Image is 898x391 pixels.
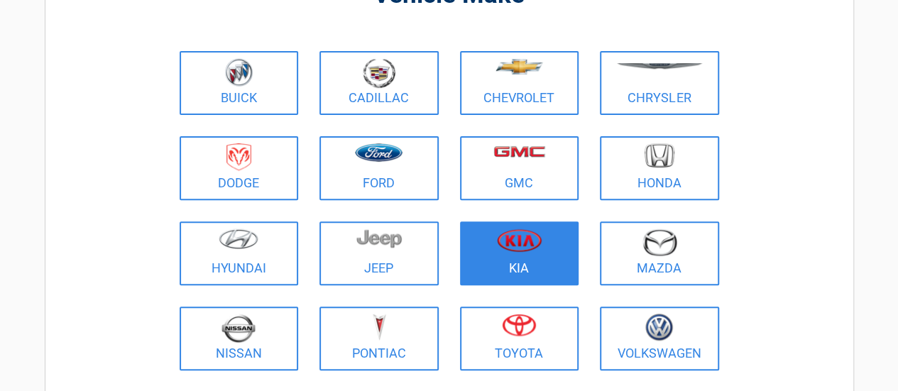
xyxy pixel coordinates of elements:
a: Pontiac [319,307,439,370]
a: Volkswagen [600,307,719,370]
img: jeep [356,228,402,248]
a: Jeep [319,221,439,285]
a: Mazda [600,221,719,285]
a: Buick [180,51,299,115]
img: pontiac [372,314,386,341]
img: honda [645,143,674,168]
a: Chrysler [600,51,719,115]
a: Cadillac [319,51,439,115]
img: buick [225,58,253,87]
img: nissan [221,314,256,343]
img: hyundai [219,228,258,249]
a: Toyota [460,307,579,370]
img: volkswagen [645,314,673,341]
a: Ford [319,136,439,200]
a: GMC [460,136,579,200]
a: Nissan [180,307,299,370]
a: Kia [460,221,579,285]
img: mazda [642,228,677,256]
a: Hyundai [180,221,299,285]
img: chrysler [616,63,703,70]
a: Dodge [180,136,299,200]
img: dodge [226,143,251,171]
img: toyota [502,314,536,336]
img: ford [355,143,403,162]
a: Chevrolet [460,51,579,115]
img: chevrolet [495,59,543,75]
img: kia [497,228,542,252]
img: gmc [493,145,545,158]
img: cadillac [363,58,395,88]
a: Honda [600,136,719,200]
